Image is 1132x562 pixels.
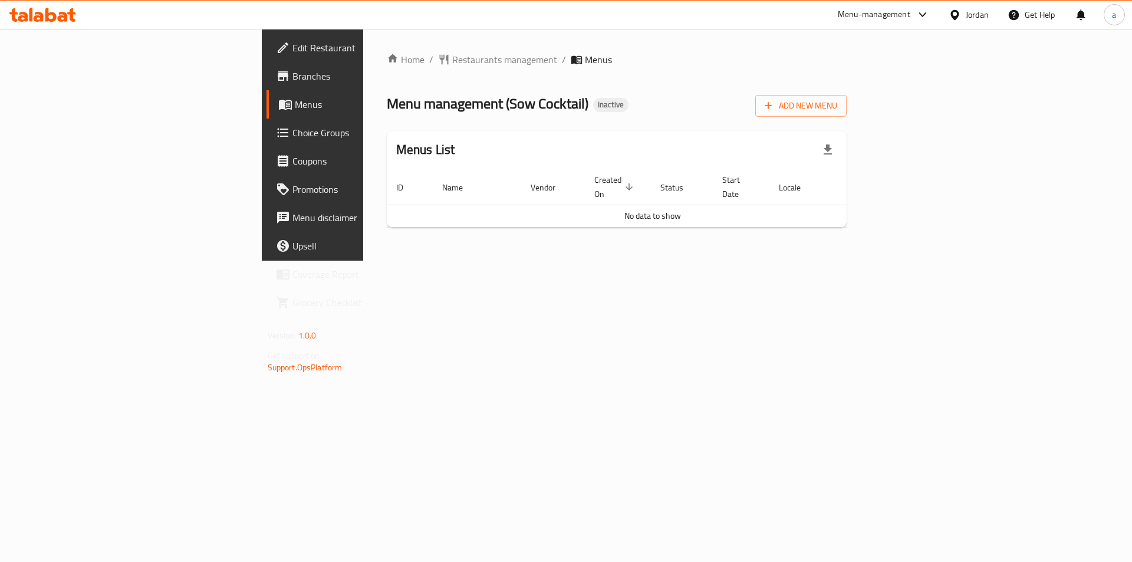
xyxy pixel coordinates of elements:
span: Promotions [292,182,442,196]
span: Grocery Checklist [292,295,442,310]
span: Vendor [531,180,571,195]
a: Menu disclaimer [266,203,451,232]
span: Restaurants management [452,52,557,67]
span: Menu management ( Sow Cocktail ) [387,90,588,117]
span: Start Date [722,173,755,201]
a: Promotions [266,175,451,203]
span: Menus [295,97,442,111]
th: Actions [830,169,919,205]
span: 1.0.0 [298,328,317,343]
a: Menus [266,90,451,119]
a: Coverage Report [266,260,451,288]
span: Upsell [292,239,442,253]
span: Locale [779,180,816,195]
a: Upsell [266,232,451,260]
span: Version: [268,328,297,343]
span: Get support on: [268,348,322,363]
a: Coupons [266,147,451,175]
a: Restaurants management [438,52,557,67]
span: Menu disclaimer [292,211,442,225]
div: Inactive [593,98,628,112]
span: a [1112,8,1116,21]
span: Inactive [593,100,628,110]
a: Support.OpsPlatform [268,360,343,375]
span: Choice Groups [292,126,442,140]
span: Edit Restaurant [292,41,442,55]
button: Add New Menu [755,95,847,117]
a: Branches [266,62,451,90]
span: Name [442,180,478,195]
li: / [562,52,566,67]
div: Export file [814,136,842,164]
div: Jordan [966,8,989,21]
table: enhanced table [387,169,919,228]
a: Choice Groups [266,119,451,147]
span: Coupons [292,154,442,168]
span: Branches [292,69,442,83]
span: Created On [594,173,637,201]
span: Menus [585,52,612,67]
nav: breadcrumb [387,52,847,67]
h2: Menus List [396,141,455,159]
a: Grocery Checklist [266,288,451,317]
a: Edit Restaurant [266,34,451,62]
span: No data to show [624,208,681,224]
span: Status [660,180,699,195]
span: Add New Menu [765,98,837,113]
div: Menu-management [838,8,910,22]
span: Coverage Report [292,267,442,281]
span: ID [396,180,419,195]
